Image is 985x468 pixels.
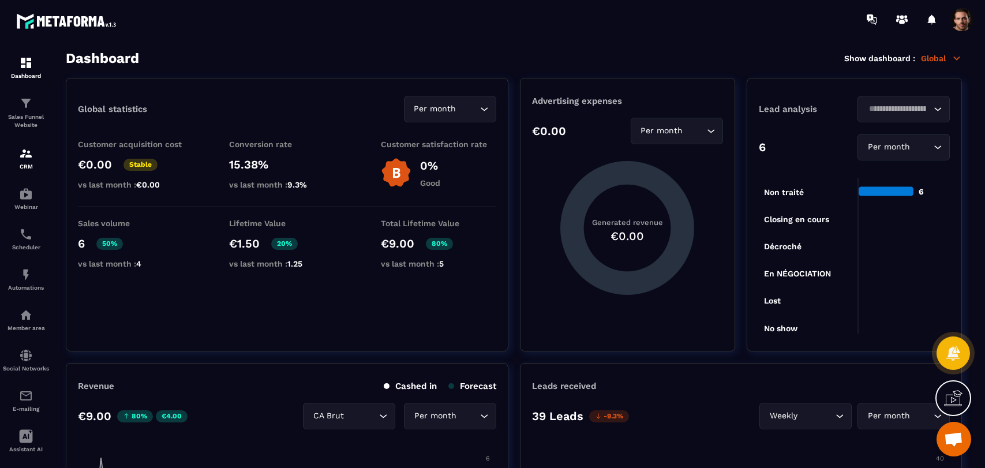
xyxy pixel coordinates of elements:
[638,125,686,137] span: Per month
[229,140,344,149] p: Conversion rate
[381,158,411,188] img: b-badge-o.b3b20ee6.svg
[19,308,33,322] img: automations
[78,158,112,171] p: €0.00
[3,244,49,250] p: Scheduler
[229,219,344,228] p: Lifetime Value
[78,237,85,250] p: 6
[3,406,49,412] p: E-mailing
[411,103,459,115] span: Per month
[764,296,781,305] tspan: Lost
[936,455,944,462] tspan: 40
[937,422,971,456] div: Mở cuộc trò chuyện
[3,73,49,79] p: Dashboard
[229,180,344,189] p: vs last month :
[921,53,962,63] p: Global
[287,180,307,189] span: 9.3%
[303,403,395,429] div: Search for option
[759,104,855,114] p: Lead analysis
[764,324,798,333] tspan: No show
[384,381,437,391] p: Cashed in
[19,96,33,110] img: formation
[136,259,141,268] span: 4
[3,204,49,210] p: Webinar
[764,242,802,251] tspan: Décroché
[800,410,833,422] input: Search for option
[686,125,704,137] input: Search for option
[532,124,566,138] p: €0.00
[381,219,496,228] p: Total Lifetime Value
[857,134,950,160] div: Search for option
[19,56,33,70] img: formation
[764,215,829,224] tspan: Closing en cours
[123,159,158,171] p: Stable
[3,138,49,178] a: formationformationCRM
[3,113,49,129] p: Sales Funnel Website
[3,47,49,88] a: formationformationDashboard
[346,410,376,422] input: Search for option
[19,227,33,241] img: scheduler
[420,159,440,173] p: 0%
[448,381,496,391] p: Forecast
[420,178,440,188] p: Good
[229,158,344,171] p: 15.38%
[759,403,852,429] div: Search for option
[865,410,912,422] span: Per month
[3,299,49,340] a: automationsautomationsMember area
[764,188,804,197] tspan: Non traité
[459,103,477,115] input: Search for option
[3,325,49,331] p: Member area
[271,238,298,250] p: 20%
[767,410,800,422] span: Weekly
[865,103,931,115] input: Search for option
[764,269,831,278] tspan: En NÉGOCIATION
[631,118,723,144] div: Search for option
[136,180,160,189] span: €0.00
[411,410,459,422] span: Per month
[857,96,950,122] div: Search for option
[19,268,33,282] img: automations
[857,403,950,429] div: Search for option
[78,104,147,114] p: Global statistics
[486,455,490,462] tspan: 6
[287,259,302,268] span: 1.25
[3,178,49,219] a: automationsautomationsWebinar
[3,446,49,452] p: Assistant AI
[78,259,193,268] p: vs last month :
[912,410,931,422] input: Search for option
[865,141,912,153] span: Per month
[3,421,49,461] a: Assistant AI
[3,259,49,299] a: automationsautomationsAutomations
[310,410,346,422] span: CA Brut
[3,163,49,170] p: CRM
[844,54,915,63] p: Show dashboard :
[3,365,49,372] p: Social Networks
[381,259,496,268] p: vs last month :
[532,409,583,423] p: 39 Leads
[381,140,496,149] p: Customer satisfaction rate
[3,380,49,421] a: emailemailE-mailing
[156,410,188,422] p: €4.00
[404,403,496,429] div: Search for option
[426,238,453,250] p: 80%
[19,147,33,160] img: formation
[459,410,477,422] input: Search for option
[78,219,193,228] p: Sales volume
[532,96,723,106] p: Advertising expenses
[96,238,123,250] p: 50%
[3,340,49,380] a: social-networksocial-networkSocial Networks
[19,187,33,201] img: automations
[3,284,49,291] p: Automations
[439,259,444,268] span: 5
[381,237,414,250] p: €9.00
[3,88,49,138] a: formationformationSales Funnel Website
[229,259,344,268] p: vs last month :
[19,389,33,403] img: email
[78,409,111,423] p: €9.00
[19,349,33,362] img: social-network
[78,140,193,149] p: Customer acquisition cost
[229,237,260,250] p: €1.50
[16,10,120,32] img: logo
[78,381,114,391] p: Revenue
[404,96,496,122] div: Search for option
[3,219,49,259] a: schedulerschedulerScheduler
